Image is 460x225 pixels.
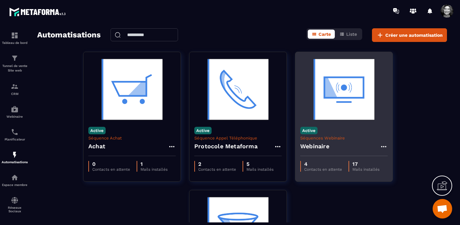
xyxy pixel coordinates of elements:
p: Tunnel de vente Site web [2,64,28,73]
p: Tableau de bord [2,41,28,45]
p: Mails installés [141,167,168,172]
img: formation [11,83,19,90]
button: Liste [335,30,361,39]
p: Séquences Webinaire [300,136,388,140]
a: social-networksocial-networkRéseaux Sociaux [2,192,28,218]
p: 2 [198,161,236,167]
p: Séquence Appel Téléphonique [194,136,282,140]
h4: Protocole Metaforma [194,142,258,151]
p: Webinaire [2,115,28,118]
p: CRM [2,92,28,96]
p: Active [88,127,106,134]
img: automation-background [194,57,282,122]
p: Réseaux Sociaux [2,206,28,213]
h4: Webinaire [300,142,329,151]
img: automations [11,174,19,181]
p: 17 [352,161,379,167]
p: Contacts en attente [304,167,342,172]
p: Espace membre [2,183,28,187]
p: Mails installés [246,167,274,172]
img: automation-background [88,57,176,122]
a: formationformationTunnel de vente Site web [2,49,28,78]
p: 4 [304,161,342,167]
a: formationformationTableau de bord [2,27,28,49]
p: 1 [141,161,168,167]
p: Planificateur [2,138,28,141]
p: Contacts en attente [92,167,130,172]
img: logo [9,6,68,18]
p: Active [300,127,318,134]
img: social-network [11,196,19,204]
a: automationsautomationsAutomatisations [2,146,28,169]
a: automationsautomationsWebinaire [2,100,28,123]
p: Active [194,127,212,134]
a: schedulerschedulerPlanificateur [2,123,28,146]
img: automations [11,105,19,113]
button: Carte [308,30,335,39]
span: Créer une automatisation [385,32,443,38]
a: automationsautomationsEspace membre [2,169,28,192]
p: Contacts en attente [198,167,236,172]
p: Séquence Achat [88,136,176,140]
a: formationformationCRM [2,78,28,100]
img: formation [11,32,19,39]
img: formation [11,54,19,62]
p: Mails installés [352,167,379,172]
img: automations [11,151,19,159]
span: Carte [319,32,331,37]
img: scheduler [11,128,19,136]
p: Automatisations [2,160,28,164]
img: automation-background [300,57,388,122]
p: 5 [246,161,274,167]
span: Liste [346,32,357,37]
p: 0 [92,161,130,167]
h2: Automatisations [37,28,101,42]
div: Ouvrir le chat [433,199,452,218]
button: Créer une automatisation [372,28,447,42]
h4: Achat [88,142,105,151]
